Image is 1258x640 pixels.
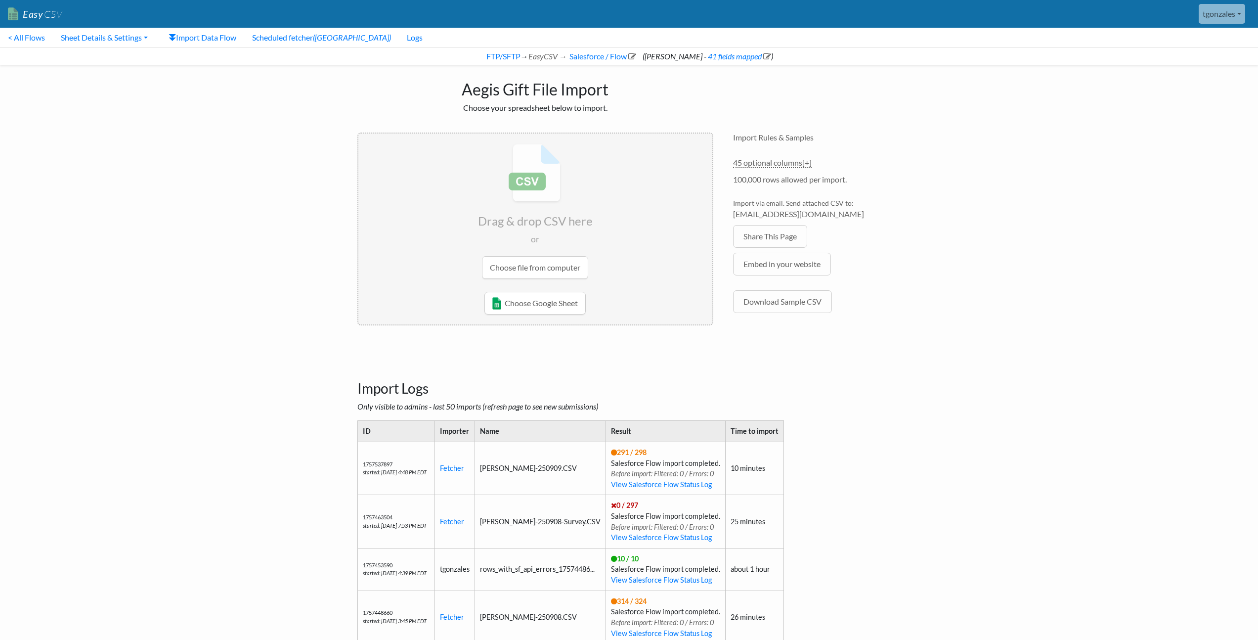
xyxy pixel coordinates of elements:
a: Salesforce / Flow [568,51,636,61]
span: 0 / 297 [611,501,638,509]
th: ID [357,421,434,442]
td: 1757463504 [357,495,434,548]
i: ([GEOGRAPHIC_DATA]) [313,33,391,42]
a: 45 optional columns[+] [733,158,812,168]
th: Name [475,421,606,442]
td: [PERSON_NAME]-250908-Survey.CSV [475,495,606,548]
i: started: [DATE] 4:39 PM EDT [363,570,427,576]
td: 10 minutes [725,442,783,495]
h1: Aegis Gift File Import [357,75,713,99]
span: ([PERSON_NAME] - ) [643,51,773,61]
a: Fetcher [440,464,464,472]
a: Share This Page [733,225,807,248]
span: Before import: Filtered: 0 / Errors: 0 [611,523,714,531]
h3: Import Logs [357,356,901,397]
td: rows_with_sf_api_errors_17574486... [475,548,606,591]
a: View Salesforce Flow Status Log [611,629,712,638]
a: EasyCSV [8,4,62,24]
a: Logs [399,28,431,47]
td: 1757537897 [357,442,434,495]
td: 1757453590 [357,548,434,591]
th: Result [606,421,725,442]
i: EasyCSV → [528,51,567,61]
li: 100,000 rows allowed per import. [733,174,901,190]
a: FTP/SFTP [485,51,521,61]
a: Choose Google Sheet [484,292,586,315]
td: [PERSON_NAME]-250909.CSV [475,442,606,495]
td: Salesforce Flow import completed. [606,548,725,591]
a: Fetcher [440,613,464,621]
a: Import Data Flow [161,28,244,47]
a: tgonzales [1199,4,1245,24]
h2: Choose your spreadsheet below to import. [357,103,713,112]
td: Salesforce Flow import completed. [606,442,725,495]
span: 291 / 298 [611,448,647,457]
th: Importer [434,421,475,442]
a: Fetcher [440,517,464,526]
i: started: [DATE] 3:45 PM EDT [363,618,427,624]
i: started: [DATE] 7:53 PM EDT [363,522,427,529]
td: Salesforce Flow import completed. [606,495,725,548]
span: 314 / 324 [611,597,647,605]
span: [EMAIL_ADDRESS][DOMAIN_NAME] [733,208,901,220]
a: View Salesforce Flow Status Log [611,576,712,584]
a: Sheet Details & Settings [53,28,156,47]
a: Embed in your website [733,253,831,275]
span: Before import: Filtered: 0 / Errors: 0 [611,618,714,627]
i: Only visible to admins - last 50 imports (refresh page to see new submissions) [357,402,598,411]
span: [+] [802,158,812,167]
a: Download Sample CSV [733,290,832,313]
td: 25 minutes [725,495,783,548]
a: Scheduled fetcher([GEOGRAPHIC_DATA]) [244,28,399,47]
h4: Import Rules & Samples [733,133,901,142]
span: CSV [43,8,62,20]
i: started: [DATE] 4:48 PM EDT [363,469,427,475]
td: tgonzales [434,548,475,591]
a: 41 fields mapped [706,51,771,61]
th: Time to import [725,421,783,442]
a: View Salesforce Flow Status Log [611,480,712,489]
a: View Salesforce Flow Status Log [611,533,712,542]
span: 10 / 10 [611,554,639,563]
td: about 1 hour [725,548,783,591]
li: Import via email. Send attached CSV to: [733,198,901,225]
span: Before import: Filtered: 0 / Errors: 0 [611,469,714,478]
